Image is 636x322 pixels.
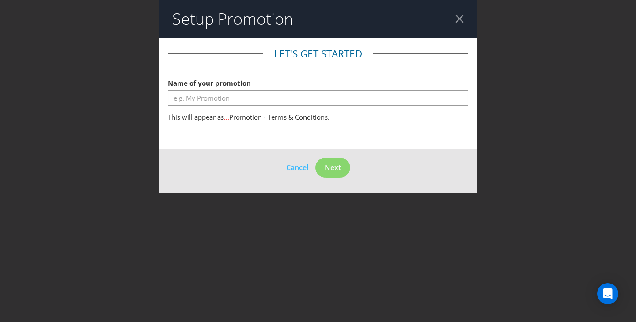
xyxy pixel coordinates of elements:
[263,47,373,61] legend: Let's get started
[286,163,308,172] span: Cancel
[325,163,341,172] span: Next
[168,113,224,121] span: This will appear as
[168,79,251,87] span: Name of your promotion
[286,162,309,173] button: Cancel
[172,10,293,28] h2: Setup Promotion
[597,283,618,304] div: Open Intercom Messenger
[315,158,350,178] button: Next
[229,113,329,121] span: Promotion - Terms & Conditions.
[224,113,229,121] span: ...
[168,90,468,106] input: e.g. My Promotion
